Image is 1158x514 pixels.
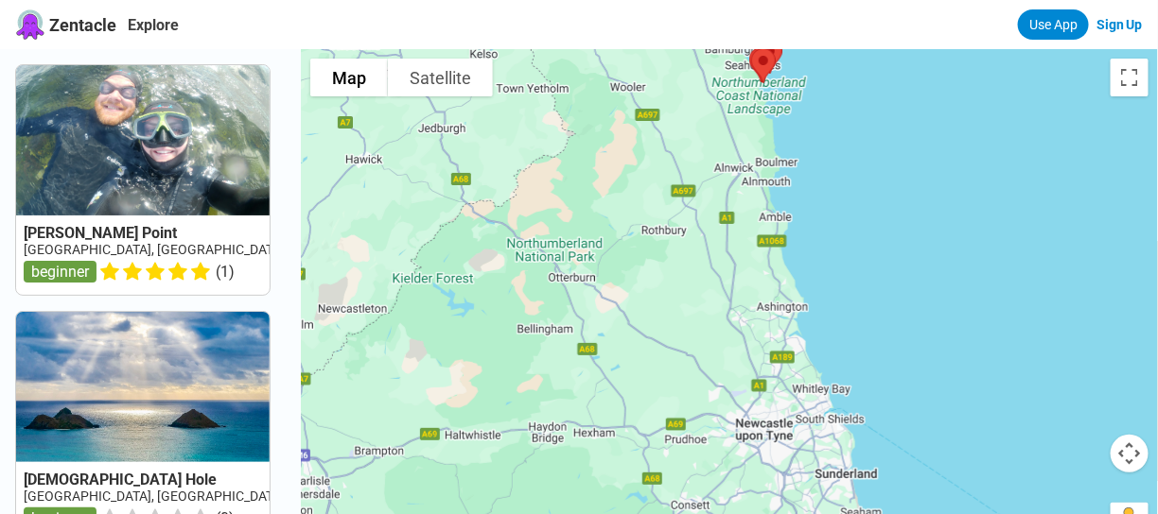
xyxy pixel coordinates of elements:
button: Map camera controls [1111,435,1149,472]
a: Sign Up [1097,17,1143,32]
button: Show satellite imagery [388,59,493,96]
a: Explore [128,16,179,34]
a: Use App [1018,9,1089,40]
button: Toggle fullscreen view [1111,59,1149,96]
img: Zentacle logo [15,9,45,40]
span: Zentacle [49,15,116,35]
a: Zentacle logoZentacle [15,9,116,40]
button: Show street map [310,59,388,96]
